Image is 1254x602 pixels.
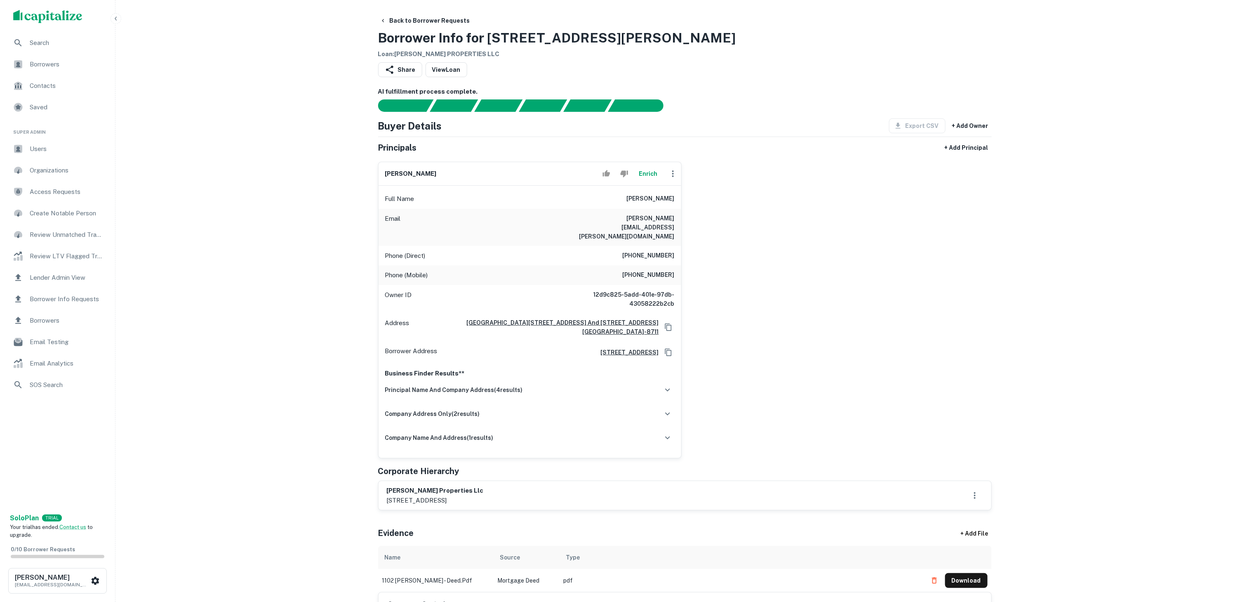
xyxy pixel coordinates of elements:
[378,527,414,539] h5: Evidence
[7,332,108,352] a: Email Testing
[385,214,401,241] p: Email
[563,99,612,112] div: Principals found, still searching for contact information. This may take time...
[662,346,675,359] button: Copy Address
[30,251,104,261] span: Review LTV Flagged Transactions
[30,81,104,91] span: Contacts
[519,99,567,112] div: Principals found, AI now looking for contact information...
[1213,536,1254,576] iframe: Chat Widget
[7,119,108,139] li: Super Admin
[7,97,108,117] a: Saved
[378,118,442,133] h4: Buyer Details
[385,385,523,394] h6: principal name and company address ( 4 results)
[7,225,108,245] a: Review Unmatched Transactions
[385,346,438,359] p: Borrower Address
[7,289,108,309] a: Borrower Info Requests
[500,552,520,562] div: Source
[30,102,104,112] span: Saved
[662,321,675,333] button: Copy Address
[7,246,108,266] a: Review LTV Flagged Transactions
[59,524,86,530] a: Contact us
[617,165,631,182] button: Reject
[941,140,992,155] button: + Add Principal
[378,87,992,97] h6: AI fulfillment process complete.
[368,99,430,112] div: Sending borrower request to AI...
[8,568,107,594] button: [PERSON_NAME][EMAIL_ADDRESS][DOMAIN_NAME]
[15,574,89,581] h6: [PERSON_NAME]
[7,203,108,223] div: Create Notable Person
[13,10,82,23] img: capitalize-logo.png
[576,290,675,308] h6: 12d9c825-5add-401e-97db-43058222b2cb
[7,268,108,288] div: Lender Admin View
[560,546,923,569] th: Type
[378,50,736,59] h6: Loan : [PERSON_NAME] PROPERTIES LLC
[7,54,108,74] a: Borrowers
[378,62,422,77] button: Share
[430,99,478,112] div: Your request is received and processing...
[7,354,108,373] a: Email Analytics
[15,581,89,588] p: [EMAIL_ADDRESS][DOMAIN_NAME]
[385,368,675,378] p: Business Finder Results**
[30,316,104,326] span: Borrowers
[7,161,108,180] a: Organizations
[413,318,659,336] a: [GEOGRAPHIC_DATA][STREET_ADDRESS] And [STREET_ADDRESS][GEOGRAPHIC_DATA]-8711
[623,270,675,280] h6: [PHONE_NUMBER]
[7,76,108,96] a: Contacts
[378,142,417,154] h5: Principals
[30,38,104,48] span: Search
[30,359,104,368] span: Email Analytics
[635,165,661,182] button: Enrich
[385,290,412,308] p: Owner ID
[7,182,108,202] a: Access Requests
[42,515,62,522] div: TRIAL
[10,524,93,538] span: Your trial has ended. to upgrade.
[385,169,437,179] h6: [PERSON_NAME]
[385,194,414,204] p: Full Name
[378,28,736,48] h3: Borrower Info for [STREET_ADDRESS][PERSON_NAME]
[385,433,494,442] h6: company name and address ( 1 results)
[560,569,923,592] td: pdf
[376,13,473,28] button: Back to Borrower Requests
[30,208,104,218] span: Create Notable Person
[378,546,992,592] div: scrollable content
[385,251,426,261] p: Phone (Direct)
[11,546,75,552] span: 0 / 10 Borrower Requests
[30,165,104,175] span: Organizations
[627,194,675,204] h6: [PERSON_NAME]
[30,59,104,69] span: Borrowers
[7,311,108,331] a: Borrowers
[387,496,484,505] p: [STREET_ADDRESS]
[10,514,39,522] strong: Solo Plan
[7,33,108,53] a: Search
[946,526,1003,541] div: + Add File
[385,318,409,336] p: Address
[426,62,467,77] a: ViewLoan
[378,546,494,569] th: Name
[30,144,104,154] span: Users
[608,99,673,112] div: AI fulfillment process complete.
[494,546,560,569] th: Source
[623,251,675,261] h6: [PHONE_NUMBER]
[30,337,104,347] span: Email Testing
[30,294,104,304] span: Borrower Info Requests
[474,99,522,112] div: Documents found, AI parsing details...
[566,552,580,562] div: Type
[949,118,992,133] button: + Add Owner
[7,139,108,159] a: Users
[945,573,988,588] button: Download
[385,409,480,418] h6: company address only ( 2 results)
